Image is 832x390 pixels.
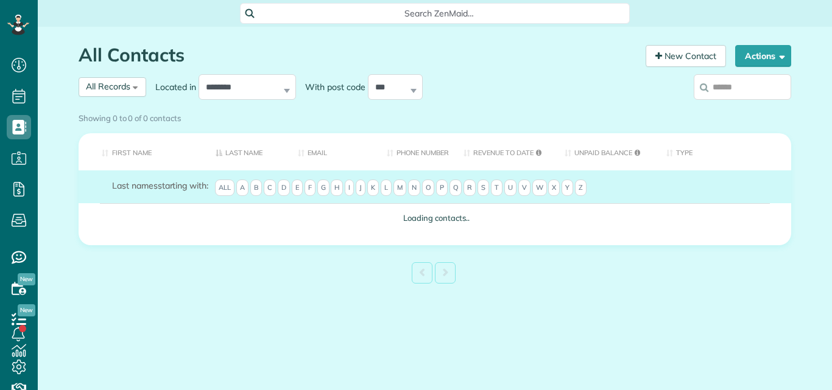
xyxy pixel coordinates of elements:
th: First Name: activate to sort column ascending [79,133,206,170]
span: All Records [86,81,130,92]
span: M [393,179,406,197]
span: New [18,273,35,285]
span: R [464,179,476,197]
th: Phone number: activate to sort column ascending [378,133,454,170]
h1: All Contacts [79,45,636,65]
div: Showing 0 to 0 of 0 contacts [79,108,791,124]
span: N [408,179,420,197]
span: K [367,179,379,197]
span: D [278,179,290,197]
span: C [264,179,276,197]
label: starting with: [112,179,208,192]
span: V [518,179,531,197]
span: Z [575,179,587,197]
td: Loading contacts.. [79,203,791,233]
span: P [436,179,448,197]
span: I [345,179,354,197]
span: J [356,179,365,197]
span: W [532,179,547,197]
th: Unpaid Balance: activate to sort column ascending [555,133,657,170]
span: S [478,179,489,197]
span: U [504,179,516,197]
span: H [331,179,343,197]
span: Y [562,179,573,197]
span: B [250,179,262,197]
span: New [18,304,35,316]
span: G [317,179,330,197]
span: L [381,179,392,197]
span: O [422,179,434,197]
th: Last Name: activate to sort column descending [206,133,289,170]
th: Type: activate to sort column ascending [657,133,791,170]
label: With post code [296,81,368,93]
label: Located in [146,81,199,93]
span: A [236,179,249,197]
button: Actions [735,45,791,67]
a: New Contact [646,45,726,67]
th: Email: activate to sort column ascending [289,133,378,170]
span: F [305,179,316,197]
span: Q [449,179,462,197]
th: Revenue to Date: activate to sort column ascending [454,133,555,170]
span: T [491,179,502,197]
span: X [548,179,560,197]
span: Last names [112,180,158,191]
span: E [292,179,303,197]
span: All [215,179,234,197]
